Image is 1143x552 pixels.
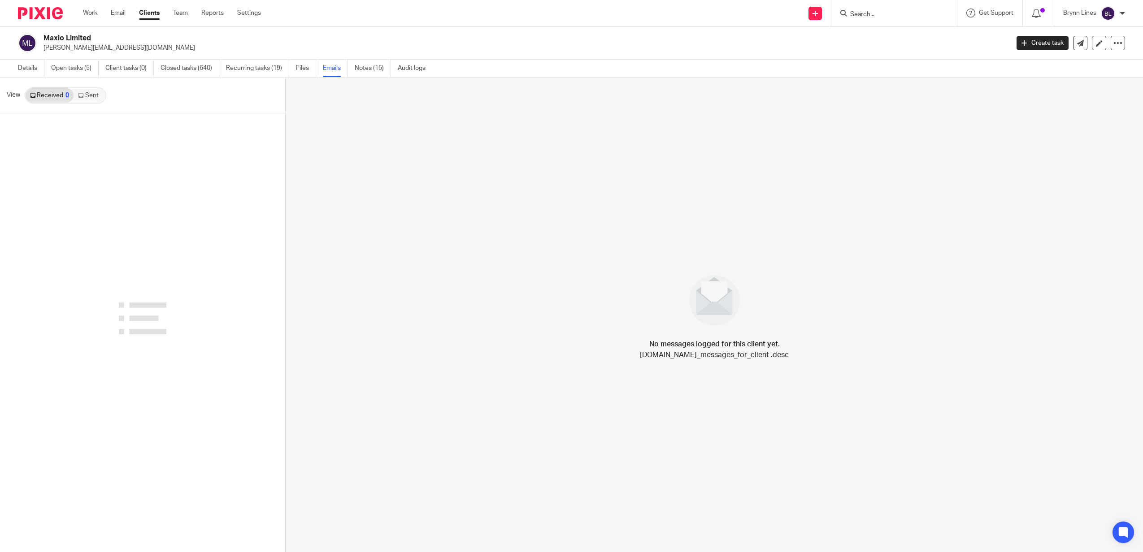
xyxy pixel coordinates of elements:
a: Work [83,9,97,17]
a: Team [173,9,188,17]
p: [DOMAIN_NAME]_messages_for_client .desc [640,349,789,360]
img: svg%3E [1101,6,1115,21]
a: Email [111,9,126,17]
img: svg%3E [18,34,37,52]
a: Sent [74,88,105,103]
a: Emails [323,60,348,77]
a: Clients [139,9,160,17]
span: View [7,91,20,100]
a: Audit logs [398,60,432,77]
a: Notes (15) [355,60,391,77]
a: Received0 [26,88,74,103]
img: Pixie [18,7,63,19]
a: Open tasks (5) [51,60,99,77]
span: Get Support [979,10,1013,16]
a: Settings [237,9,261,17]
h2: Maxio Limited [43,34,811,43]
p: [PERSON_NAME][EMAIL_ADDRESS][DOMAIN_NAME] [43,43,1003,52]
a: Closed tasks (640) [161,60,219,77]
a: Details [18,60,44,77]
p: Brynn Lines [1063,9,1096,17]
a: Files [296,60,316,77]
a: Create task [1017,36,1069,50]
a: Client tasks (0) [105,60,154,77]
div: 0 [65,92,69,99]
a: Recurring tasks (19) [226,60,289,77]
h4: No messages logged for this client yet. [649,339,780,349]
input: Search [849,11,930,19]
a: Reports [201,9,224,17]
img: image [683,269,746,332]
